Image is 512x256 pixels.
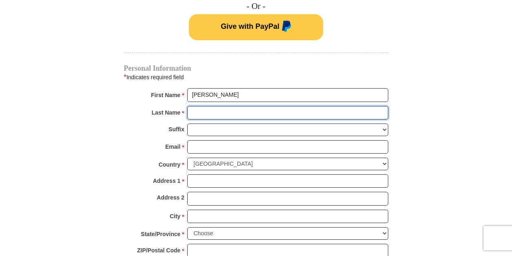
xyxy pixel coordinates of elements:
strong: First Name [151,89,180,101]
strong: Country [159,159,181,170]
strong: City [170,210,180,222]
h4: - Or - [124,1,388,11]
strong: Last Name [152,107,181,118]
strong: Suffix [168,124,184,135]
img: paypal [280,21,291,34]
strong: Email [165,141,180,152]
strong: Address 1 [153,175,181,187]
div: Indicates required field [124,72,388,82]
button: Give with PayPal [189,14,323,40]
h4: Personal Information [124,65,388,72]
span: Give with PayPal [221,22,279,30]
strong: ZIP/Postal Code [137,245,181,256]
strong: Address 2 [157,192,184,203]
strong: State/Province [141,228,180,240]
